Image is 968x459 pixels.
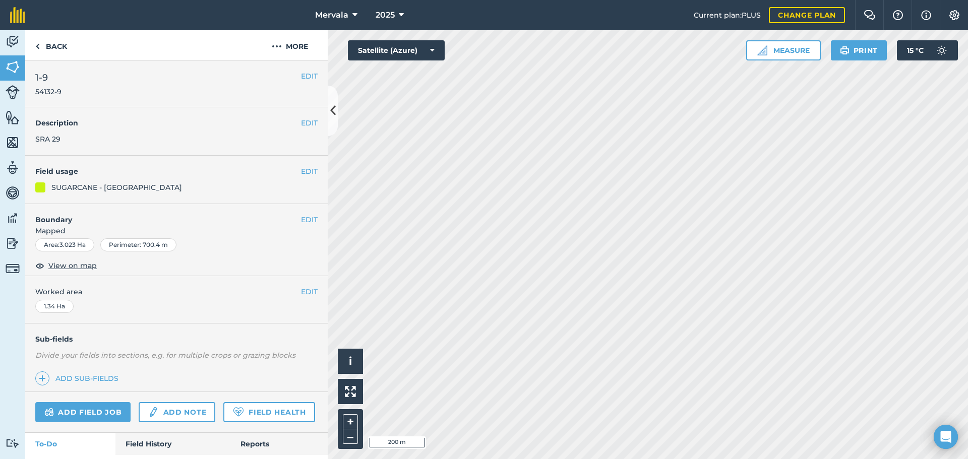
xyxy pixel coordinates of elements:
[223,402,315,422] a: Field Health
[338,349,363,374] button: i
[694,10,761,21] span: Current plan : PLUS
[25,30,77,60] a: Back
[35,351,295,360] em: Divide your fields into sections, e.g. for multiple crops or grazing blocks
[25,225,328,236] span: Mapped
[301,117,318,128] button: EDIT
[6,85,20,99] img: svg+xml;base64,PD94bWwgdmVyc2lvbj0iMS4wIiBlbmNvZGluZz0idXRmLTgiPz4KPCEtLSBHZW5lcmF0b3I6IEFkb2JlIE...
[301,286,318,297] button: EDIT
[746,40,821,60] button: Measure
[35,166,301,177] h4: Field usage
[25,433,115,455] a: To-Do
[35,71,62,85] span: 1-9
[10,7,25,23] img: fieldmargin Logo
[864,10,876,20] img: Two speech bubbles overlapping with the left bubble in the forefront
[948,10,960,20] img: A cog icon
[6,34,20,49] img: svg+xml;base64,PD94bWwgdmVyc2lvbj0iMS4wIiBlbmNvZGluZz0idXRmLTgiPz4KPCEtLSBHZW5lcmF0b3I6IEFkb2JlIE...
[35,402,131,422] a: Add field job
[348,40,445,60] button: Satellite (Azure)
[139,402,215,422] a: Add note
[6,261,20,276] img: svg+xml;base64,PD94bWwgdmVyc2lvbj0iMS4wIiBlbmNvZGluZz0idXRmLTgiPz4KPCEtLSBHZW5lcmF0b3I6IEFkb2JlIE...
[35,300,74,313] div: 1.34 Ha
[301,71,318,82] button: EDIT
[315,9,348,21] span: Mervala
[892,10,904,20] img: A question mark icon
[934,425,958,449] div: Open Intercom Messenger
[6,59,20,75] img: svg+xml;base64,PHN2ZyB4bWxucz0iaHR0cDovL3d3dy53My5vcmcvMjAwMC9zdmciIHdpZHRoPSI1NiIgaGVpZ2h0PSI2MC...
[51,182,182,193] div: SUGARCANE - [GEOGRAPHIC_DATA]
[907,40,924,60] span: 15 ° C
[6,438,20,448] img: svg+xml;base64,PD94bWwgdmVyc2lvbj0iMS4wIiBlbmNvZGluZz0idXRmLTgiPz4KPCEtLSBHZW5lcmF0b3I6IEFkb2JlIE...
[25,204,301,225] h4: Boundary
[6,185,20,201] img: svg+xml;base64,PD94bWwgdmVyc2lvbj0iMS4wIiBlbmNvZGluZz0idXRmLTgiPz4KPCEtLSBHZW5lcmF0b3I6IEFkb2JlIE...
[35,40,40,52] img: svg+xml;base64,PHN2ZyB4bWxucz0iaHR0cDovL3d3dy53My5vcmcvMjAwMC9zdmciIHdpZHRoPSI5IiBoZWlnaHQ9IjI0Ii...
[272,40,282,52] img: svg+xml;base64,PHN2ZyB4bWxucz0iaHR0cDovL3d3dy53My5vcmcvMjAwMC9zdmciIHdpZHRoPSIyMCIgaGVpZ2h0PSIyNC...
[376,9,395,21] span: 2025
[48,260,97,271] span: View on map
[44,406,54,418] img: svg+xml;base64,PD94bWwgdmVyc2lvbj0iMS4wIiBlbmNvZGluZz0idXRmLTgiPz4KPCEtLSBHZW5lcmF0b3I6IEFkb2JlIE...
[39,372,46,384] img: svg+xml;base64,PHN2ZyB4bWxucz0iaHR0cDovL3d3dy53My5vcmcvMjAwMC9zdmciIHdpZHRoPSIxNCIgaGVpZ2h0PSIyNC...
[35,286,318,297] span: Worked area
[6,236,20,251] img: svg+xml;base64,PD94bWwgdmVyc2lvbj0iMS4wIiBlbmNvZGluZz0idXRmLTgiPz4KPCEtLSBHZW5lcmF0b3I6IEFkb2JlIE...
[25,334,328,345] h4: Sub-fields
[840,44,850,56] img: svg+xml;base64,PHN2ZyB4bWxucz0iaHR0cDovL3d3dy53My5vcmcvMjAwMC9zdmciIHdpZHRoPSIxOSIgaGVpZ2h0PSIyNC...
[757,45,767,55] img: Ruler icon
[230,433,328,455] a: Reports
[35,135,60,144] span: SRA 29
[897,40,958,60] button: 15 °C
[6,135,20,150] img: svg+xml;base64,PHN2ZyB4bWxucz0iaHR0cDovL3d3dy53My5vcmcvMjAwMC9zdmciIHdpZHRoPSI1NiIgaGVpZ2h0PSI2MC...
[932,40,952,60] img: svg+xml;base64,PD94bWwgdmVyc2lvbj0iMS4wIiBlbmNvZGluZz0idXRmLTgiPz4KPCEtLSBHZW5lcmF0b3I6IEFkb2JlIE...
[35,238,94,251] div: Area : 3.023 Ha
[301,214,318,225] button: EDIT
[6,110,20,125] img: svg+xml;base64,PHN2ZyB4bWxucz0iaHR0cDovL3d3dy53My5vcmcvMjAwMC9zdmciIHdpZHRoPSI1NiIgaGVpZ2h0PSI2MC...
[148,406,159,418] img: svg+xml;base64,PD94bWwgdmVyc2lvbj0iMS4wIiBlbmNvZGluZz0idXRmLTgiPz4KPCEtLSBHZW5lcmF0b3I6IEFkb2JlIE...
[35,259,44,272] img: svg+xml;base64,PHN2ZyB4bWxucz0iaHR0cDovL3d3dy53My5vcmcvMjAwMC9zdmciIHdpZHRoPSIxOCIgaGVpZ2h0PSIyNC...
[6,211,20,226] img: svg+xml;base64,PD94bWwgdmVyc2lvbj0iMS4wIiBlbmNvZGluZz0idXRmLTgiPz4KPCEtLSBHZW5lcmF0b3I6IEFkb2JlIE...
[35,371,123,385] a: Add sub-fields
[345,386,356,397] img: Four arrows, one pointing top left, one top right, one bottom right and the last bottom left
[769,7,845,23] a: Change plan
[349,355,352,367] span: i
[252,30,328,60] button: More
[35,117,318,128] h4: Description
[301,166,318,177] button: EDIT
[35,87,62,97] span: 54132-9
[343,414,358,429] button: +
[35,259,97,272] button: View on map
[343,429,358,444] button: –
[115,433,230,455] a: Field History
[6,160,20,175] img: svg+xml;base64,PD94bWwgdmVyc2lvbj0iMS4wIiBlbmNvZGluZz0idXRmLTgiPz4KPCEtLSBHZW5lcmF0b3I6IEFkb2JlIE...
[921,9,931,21] img: svg+xml;base64,PHN2ZyB4bWxucz0iaHR0cDovL3d3dy53My5vcmcvMjAwMC9zdmciIHdpZHRoPSIxNyIgaGVpZ2h0PSIxNy...
[100,238,176,251] div: Perimeter : 700.4 m
[831,40,887,60] button: Print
